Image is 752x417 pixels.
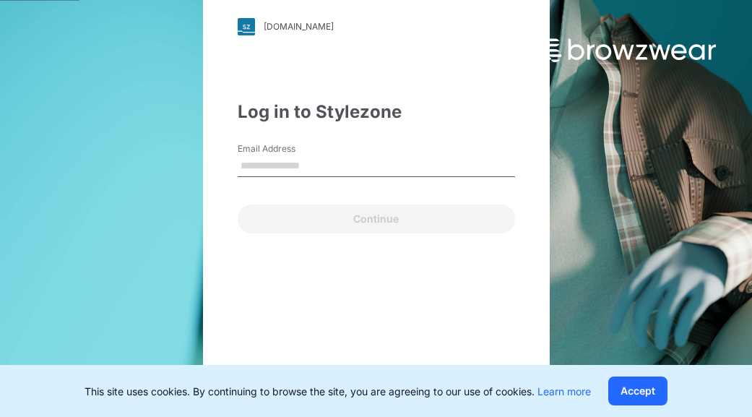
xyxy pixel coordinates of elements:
p: This site uses cookies. By continuing to browse the site, you are agreeing to our use of cookies. [85,384,591,399]
div: [DOMAIN_NAME] [264,21,334,32]
div: Log in to Stylezone [238,99,515,125]
a: Learn more [537,385,591,397]
img: svg+xml;base64,PHN2ZyB3aWR0aD0iMjgiIGhlaWdodD0iMjgiIHZpZXdCb3g9IjAgMCAyOCAyOCIgZmlsbD0ibm9uZSIgeG... [238,18,255,35]
button: Accept [608,377,667,405]
a: [DOMAIN_NAME] [238,18,515,35]
label: Email Address [238,142,339,155]
img: browzwear-logo.73288ffb.svg [535,36,716,62]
